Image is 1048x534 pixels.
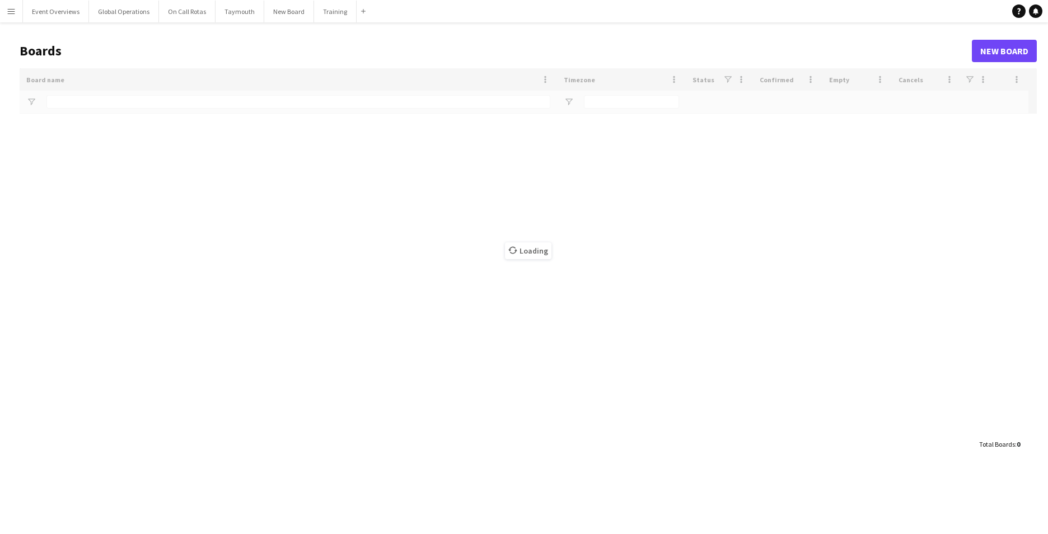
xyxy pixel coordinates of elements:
[979,440,1015,448] span: Total Boards
[264,1,314,22] button: New Board
[314,1,357,22] button: Training
[972,40,1037,62] a: New Board
[505,242,551,259] span: Loading
[159,1,216,22] button: On Call Rotas
[1017,440,1020,448] span: 0
[216,1,264,22] button: Taymouth
[20,43,972,59] h1: Boards
[979,433,1020,455] div: :
[23,1,89,22] button: Event Overviews
[89,1,159,22] button: Global Operations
